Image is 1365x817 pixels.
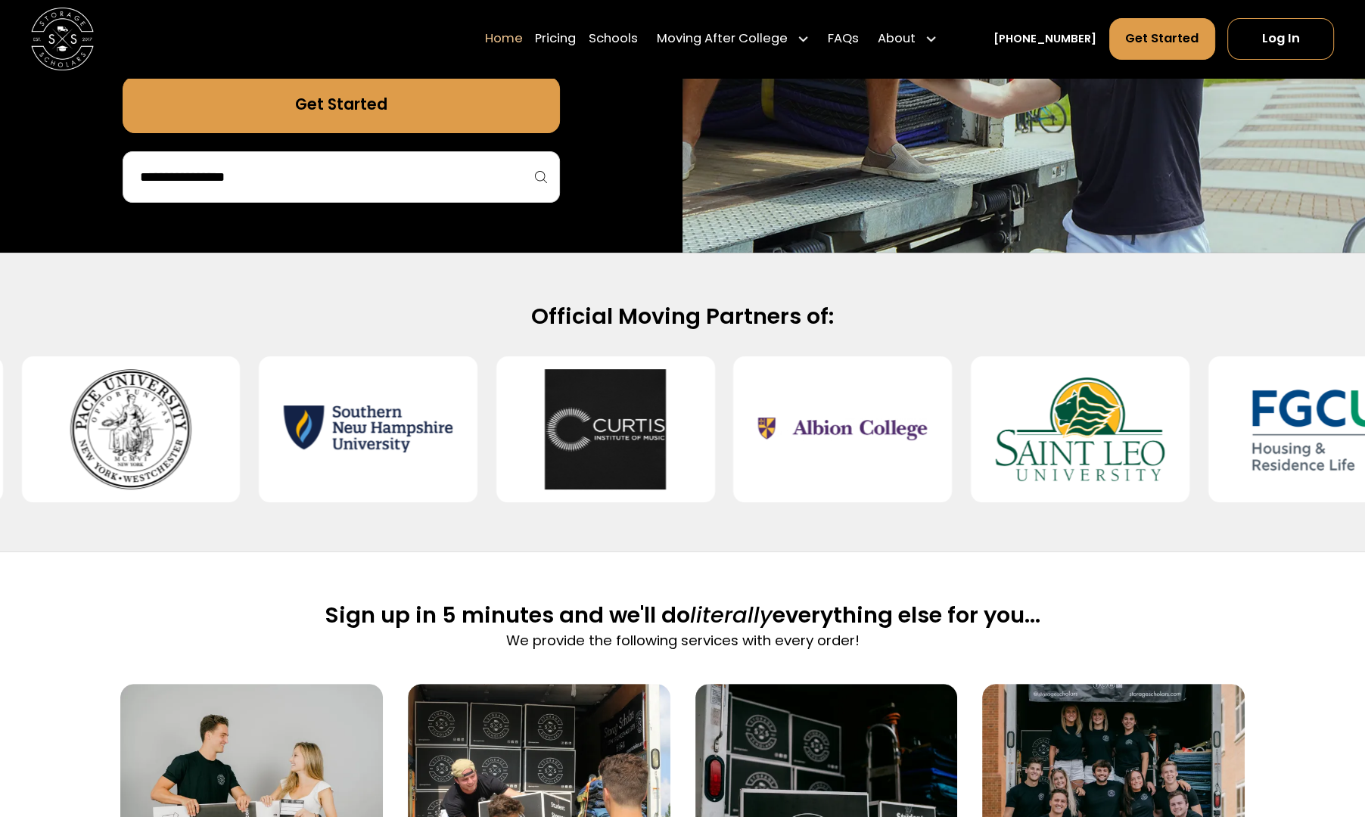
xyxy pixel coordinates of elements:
img: Pace University - Pleasantville [46,368,215,489]
img: Albion College [758,368,927,489]
div: Moving After College [657,30,788,48]
h2: Official Moving Partners of: [183,303,1182,331]
img: Storage Scholars main logo [31,8,94,70]
a: Log In [1227,18,1333,61]
img: Curtis Institute of Music [521,368,690,489]
a: Get Started [1109,18,1215,61]
p: We provide the following services with every order! [325,630,1040,651]
a: FAQs [828,17,859,61]
a: Get Started [123,76,560,132]
img: Southern New Hampshire University [284,368,452,489]
a: Pricing [535,17,576,61]
a: Schools [589,17,638,61]
span: literally [690,600,773,630]
div: About [872,17,944,61]
a: [PHONE_NUMBER] [993,31,1096,48]
img: Saint Leo University [996,368,1164,489]
a: Home [485,17,523,61]
div: About [878,30,916,48]
h2: Sign up in 5 minutes and we'll do everything else for you... [325,601,1040,630]
div: Moving After College [650,17,815,61]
